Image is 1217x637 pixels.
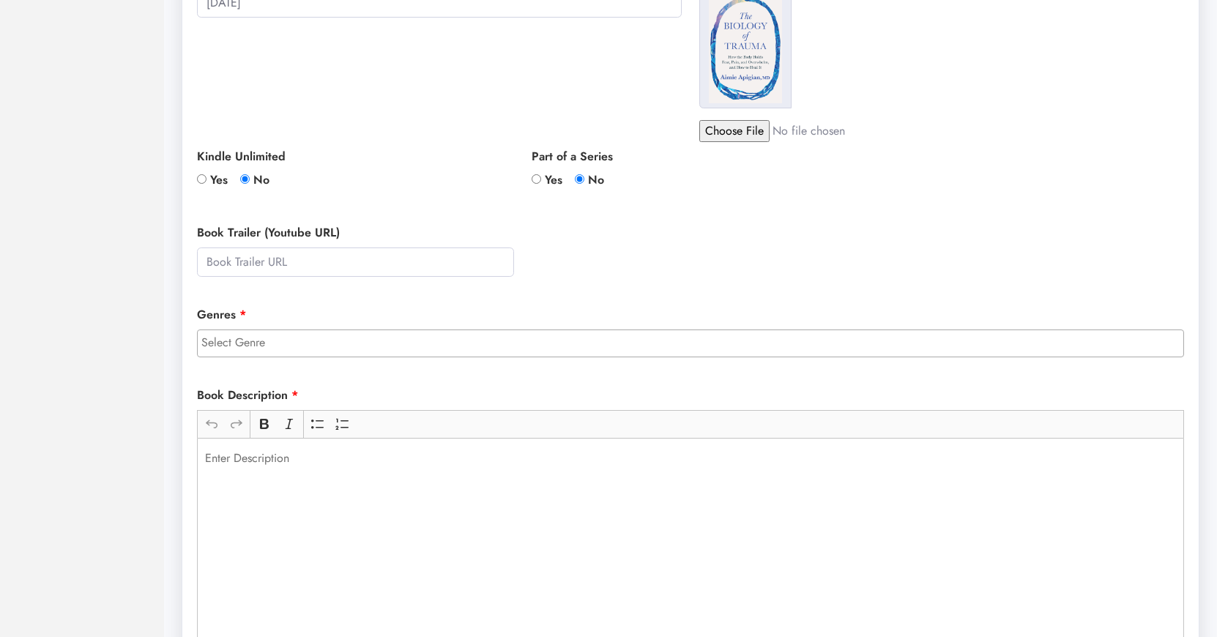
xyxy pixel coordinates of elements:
label: No [240,171,269,189]
label: Genres [197,306,246,324]
input: No [240,174,250,184]
input: Yes [197,174,206,184]
label: Book Trailer (Youtube URL) [197,224,340,242]
input: No [575,174,584,184]
div: Editor toolbar [197,410,1184,439]
input: Yes [532,174,541,184]
label: Yes [197,171,228,189]
label: Kindle Unlimited [197,148,514,165]
input: Book Trailer URL [197,247,514,277]
label: Part of a Series [532,148,849,165]
input: Select Genre [201,334,1187,351]
label: Book Description [197,387,298,404]
label: No [575,171,604,189]
label: Yes [532,171,562,189]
